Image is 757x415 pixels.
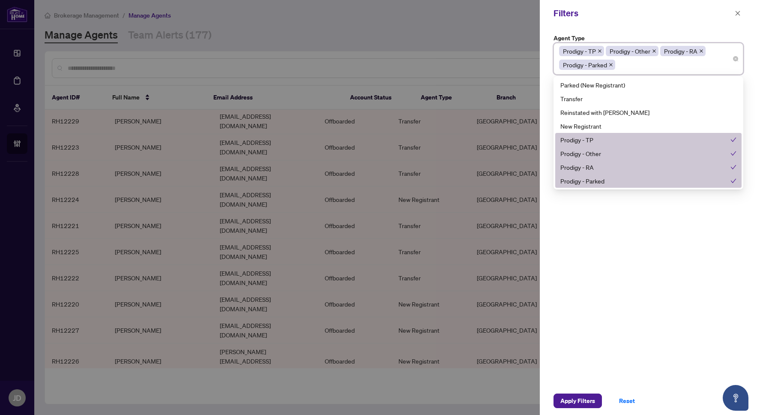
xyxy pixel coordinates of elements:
[555,133,742,147] div: Prodigy - TP
[730,164,736,170] span: check
[560,394,595,408] span: Apply Filters
[730,178,736,184] span: check
[735,10,741,16] span: close
[733,56,738,61] span: close-circle
[555,147,742,160] div: Prodigy - Other
[560,149,730,158] div: Prodigy - Other
[563,60,607,69] span: Prodigy - Parked
[560,94,736,103] div: Transfer
[554,394,602,408] button: Apply Filters
[554,33,743,43] label: Agent Type
[560,121,736,131] div: New Registrant
[664,46,697,56] span: Prodigy - RA
[619,394,635,408] span: Reset
[612,394,642,408] button: Reset
[560,108,736,117] div: Reinstated with [PERSON_NAME]
[555,78,742,92] div: Parked (New Registrant)
[555,160,742,174] div: Prodigy - RA
[555,174,742,188] div: Prodigy - Parked
[609,63,613,67] span: close
[559,60,615,70] span: Prodigy - Parked
[652,49,656,53] span: close
[560,80,736,90] div: Parked (New Registrant)
[723,385,748,411] button: Open asap
[560,162,730,172] div: Prodigy - RA
[610,46,650,56] span: Prodigy - Other
[699,49,703,53] span: close
[560,135,730,144] div: Prodigy - TP
[555,119,742,133] div: New Registrant
[555,92,742,105] div: Transfer
[560,176,730,186] div: Prodigy - Parked
[563,46,596,56] span: Prodigy - TP
[559,46,604,56] span: Prodigy - TP
[730,137,736,143] span: check
[730,150,736,156] span: check
[555,105,742,119] div: Reinstated with RAHR
[606,46,658,56] span: Prodigy - Other
[660,46,706,56] span: Prodigy - RA
[554,7,732,20] div: Filters
[598,49,602,53] span: close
